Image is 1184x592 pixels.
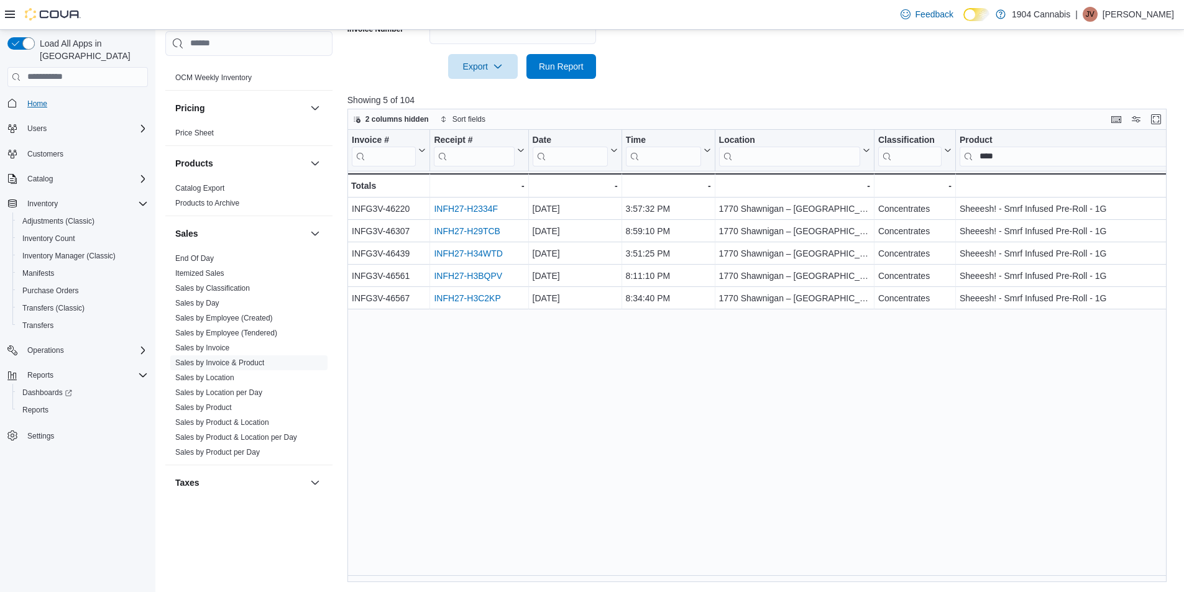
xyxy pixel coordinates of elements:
[12,401,153,419] button: Reports
[916,8,953,20] span: Feedback
[532,134,617,166] button: Date
[352,268,426,283] div: INFG3V-46561
[625,224,710,239] div: 8:59:10 PM
[17,283,148,298] span: Purchase Orders
[165,251,333,465] div: Sales
[352,224,426,239] div: INFG3V-46307
[165,125,333,145] div: Pricing
[22,429,59,444] a: Settings
[22,121,148,136] span: Users
[12,265,153,282] button: Manifests
[352,291,426,306] div: INFG3V-46567
[22,427,148,443] span: Settings
[878,178,952,193] div: -
[434,248,502,258] a: INFH27-H34WTD
[175,373,234,382] a: Sales by Location
[878,134,952,166] button: Classification
[878,201,952,216] div: Concentrates
[1083,7,1098,22] div: Jeffrey Villeneuve
[27,345,64,355] span: Operations
[17,301,89,316] a: Transfers (Classic)
[22,196,148,211] span: Inventory
[27,431,54,441] span: Settings
[1149,112,1163,127] button: Enter fullscreen
[12,384,153,401] a: Dashboards
[17,385,77,400] a: Dashboards
[1129,112,1144,127] button: Display options
[175,73,252,83] span: OCM Weekly Inventory
[1075,7,1078,22] p: |
[625,134,700,166] div: Time
[175,344,229,352] a: Sales by Invoice
[22,147,68,162] a: Customers
[625,246,710,261] div: 3:51:25 PM
[175,254,214,263] a: End Of Day
[175,476,200,489] h3: Taxes
[625,201,710,216] div: 3:57:32 PM
[434,178,524,193] div: -
[175,284,250,293] a: Sales by Classification
[352,246,426,261] div: INFG3V-46439
[175,198,239,208] span: Products to Archive
[22,368,148,383] span: Reports
[175,328,277,338] span: Sales by Employee (Tendered)
[175,73,252,82] a: OCM Weekly Inventory
[175,283,250,293] span: Sales by Classification
[175,373,234,383] span: Sales by Location
[625,178,710,193] div: -
[175,129,214,137] a: Price Sheet
[22,121,52,136] button: Users
[175,343,229,353] span: Sales by Invoice
[27,99,47,109] span: Home
[434,226,500,236] a: INFH27-H29TCB
[718,134,870,166] button: Location
[718,201,870,216] div: 1770 Shawnigan – [GEOGRAPHIC_DATA]
[532,291,617,306] div: [DATE]
[17,248,121,263] a: Inventory Manager (Classic)
[7,89,148,477] nav: Complex example
[351,178,426,193] div: Totals
[175,298,219,308] span: Sales by Day
[22,343,148,358] span: Operations
[352,134,426,166] button: Invoice #
[175,448,260,457] a: Sales by Product per Day
[348,112,434,127] button: 2 columns hidden
[175,403,232,412] a: Sales by Product
[718,291,870,306] div: 1770 Shawnigan – [GEOGRAPHIC_DATA]
[17,231,80,246] a: Inventory Count
[22,368,58,383] button: Reports
[539,60,584,73] span: Run Report
[27,199,58,209] span: Inventory
[2,170,153,188] button: Catalog
[165,181,333,216] div: Products
[17,283,84,298] a: Purchase Orders
[352,134,416,146] div: Invoice #
[308,475,323,490] button: Taxes
[17,318,148,333] span: Transfers
[175,358,264,367] a: Sales by Invoice & Product
[352,134,416,166] div: Invoice #
[625,134,710,166] button: Time
[308,226,323,241] button: Sales
[165,70,333,90] div: OCM
[17,214,99,229] a: Adjustments (Classic)
[22,388,72,398] span: Dashboards
[175,314,273,322] a: Sales by Employee (Created)
[878,224,952,239] div: Concentrates
[434,134,514,166] div: Receipt # URL
[17,318,58,333] a: Transfers
[17,266,148,281] span: Manifests
[12,282,153,299] button: Purchase Orders
[2,120,153,137] button: Users
[25,8,81,20] img: Cova
[17,214,148,229] span: Adjustments (Classic)
[625,291,710,306] div: 8:34:40 PM
[175,388,262,397] a: Sales by Location per Day
[22,286,79,296] span: Purchase Orders
[434,134,524,166] button: Receipt #
[175,128,214,138] span: Price Sheet
[175,299,219,307] a: Sales by Day
[22,303,85,313] span: Transfers (Classic)
[963,8,989,21] input: Dark Mode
